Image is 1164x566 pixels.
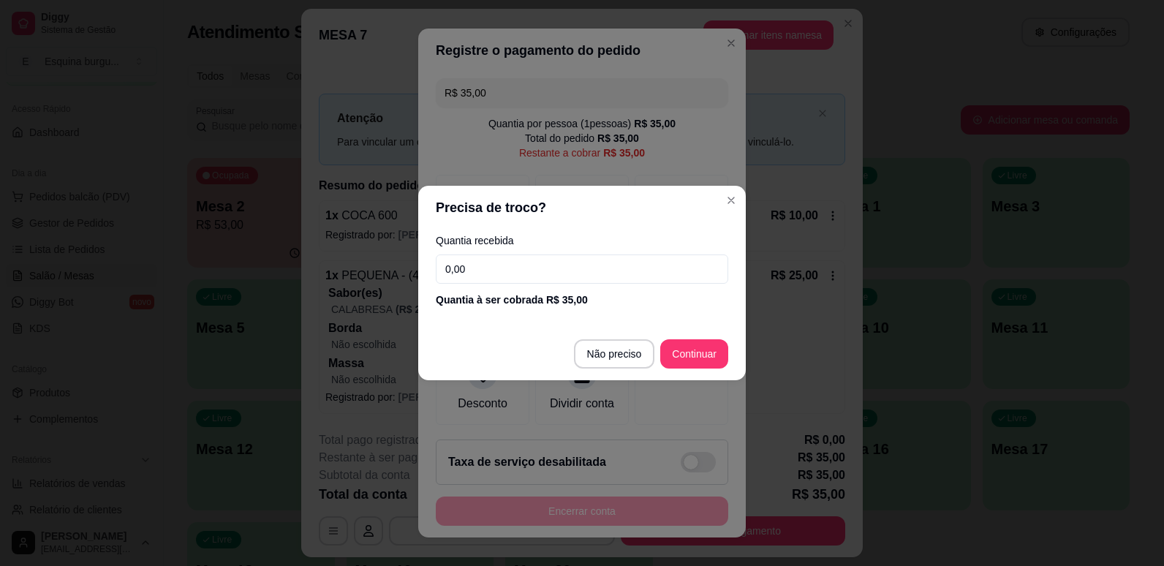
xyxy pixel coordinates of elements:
button: Close [719,189,743,212]
button: Continuar [660,339,728,369]
button: Não preciso [574,339,655,369]
label: Quantia recebida [436,235,728,246]
header: Precisa de troco? [418,186,746,230]
div: Quantia à ser cobrada R$ 35,00 [436,293,728,307]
